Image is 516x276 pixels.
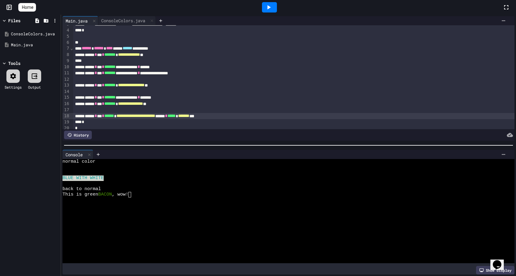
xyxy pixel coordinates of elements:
[63,16,98,25] div: Main.java
[63,186,101,192] span: back to normal
[63,52,70,58] div: 8
[63,40,70,46] div: 6
[63,119,70,125] div: 19
[63,192,98,197] span: This is green
[63,70,70,76] div: 11
[63,76,70,83] div: 12
[63,82,70,88] div: 13
[63,94,70,101] div: 15
[63,159,95,165] span: normal color
[63,18,91,24] div: Main.java
[63,150,93,159] div: Console
[28,84,41,90] div: Output
[63,58,70,64] div: 9
[112,192,128,197] span: , wow!
[64,131,92,139] div: History
[490,252,510,270] iframe: chat widget
[11,31,59,37] div: ConsoleColors.java
[63,113,70,119] div: 18
[11,42,59,48] div: Main.java
[63,45,70,51] div: 7
[5,84,22,90] div: Settings
[8,17,20,24] div: Files
[98,192,112,197] span: BACON
[8,60,20,66] div: Tools
[63,27,70,34] div: 4
[63,151,86,158] div: Console
[63,107,70,113] div: 17
[63,34,70,40] div: 5
[63,175,104,181] span: BLUE WITH WHITE
[63,101,70,107] div: 16
[22,4,34,10] span: Home
[98,17,148,24] div: ConsoleColors.java
[63,64,70,70] div: 10
[70,46,73,51] span: Fold line
[63,125,70,131] div: 20
[476,266,514,274] div: Show display
[98,16,156,25] div: ConsoleColors.java
[18,3,36,12] a: Home
[63,89,70,95] div: 14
